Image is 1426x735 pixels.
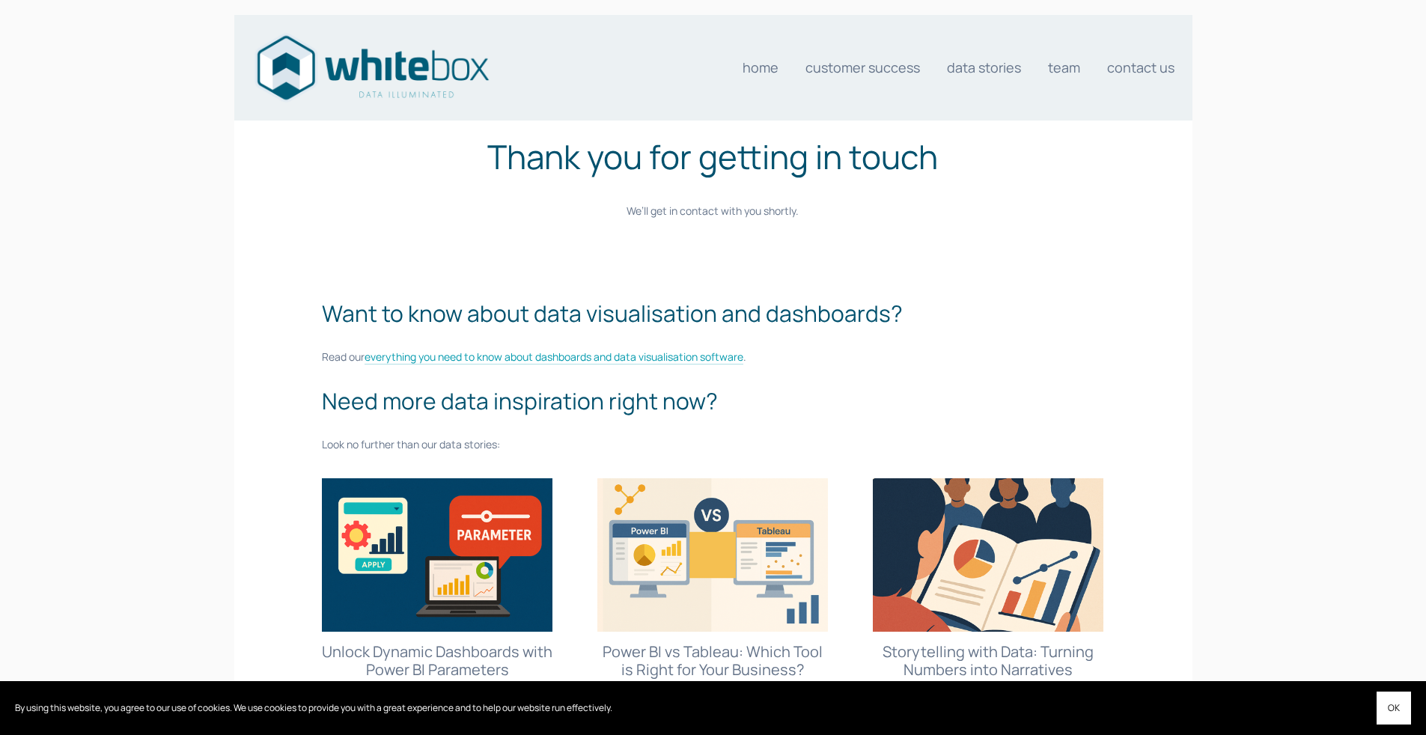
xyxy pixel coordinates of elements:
span: OK [1388,700,1400,716]
p: Read our . [322,349,1103,365]
h2: Want to know about data visualisation and dashboards? [322,296,1103,330]
h2: Need more data inspiration right now? [322,384,1103,418]
p: We’ll get in contact with you shortly. [322,203,1103,219]
a: Contact us [1107,52,1174,82]
p: Look no further than our data stories: [322,436,1103,453]
a: everything you need to know about dashboards and data visualisation software [365,350,743,365]
img: Power BI vs Tableau: Which Tool is Right for Your Business? [597,478,828,632]
img: Unlock Dynamic Dashboards with Power BI Parameters [322,478,552,632]
a: Power BI vs Tableau: Which Tool is Right for Your Business? [603,641,823,680]
img: Storytelling with Data: Turning Numbers into Narratives [873,478,1103,632]
img: Data consultants [252,31,492,105]
a: Team [1048,52,1080,82]
a: Unlock Dynamic Dashboards with Power BI Parameters [322,641,552,680]
h1: Thank you for getting in touch [322,132,1103,181]
p: By using this website, you agree to our use of cookies. We use cookies to provide you with a grea... [15,700,612,716]
a: Data stories [947,52,1021,82]
a: Customer Success [805,52,920,82]
button: OK [1377,692,1411,725]
a: Home [743,52,778,82]
a: Storytelling with Data: Turning Numbers into Narratives [883,641,1094,680]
